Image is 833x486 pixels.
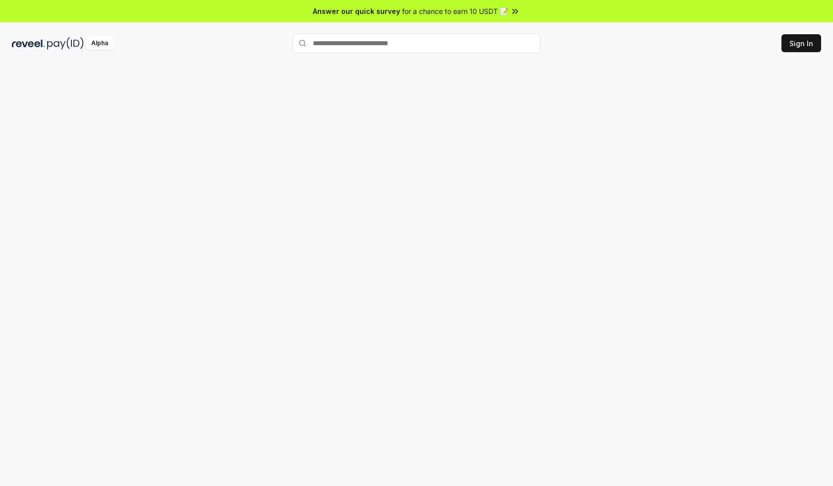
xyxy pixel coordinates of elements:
[313,6,400,16] span: Answer our quick survey
[47,37,84,50] img: pay_id
[86,37,114,50] div: Alpha
[402,6,508,16] span: for a chance to earn 10 USDT 📝
[12,37,45,50] img: reveel_dark
[781,34,821,52] button: Sign In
